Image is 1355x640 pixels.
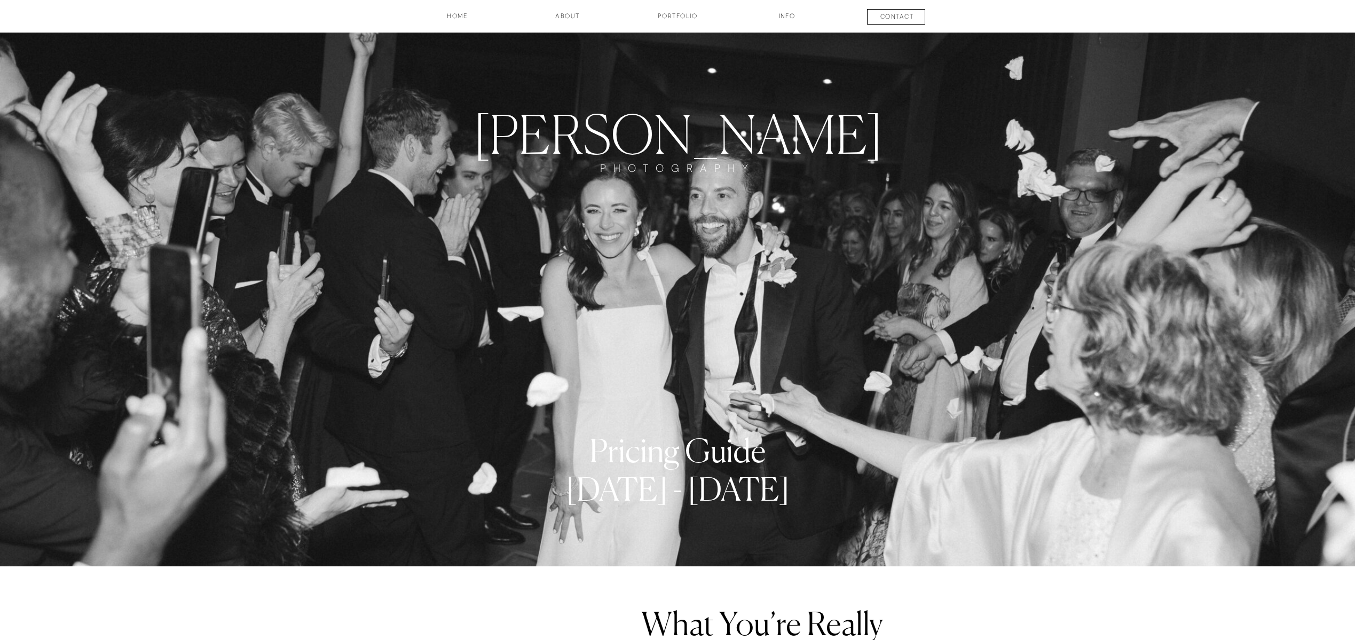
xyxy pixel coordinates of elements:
[760,11,814,29] a: INFO
[528,431,827,516] h2: Pricing Guide [DATE] - [DATE]
[587,162,768,194] a: PHOTOGRAPHY
[638,11,717,29] a: Portfolio
[450,102,906,162] a: [PERSON_NAME]
[541,11,594,29] a: about
[418,11,497,29] a: HOME
[857,12,936,25] a: contact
